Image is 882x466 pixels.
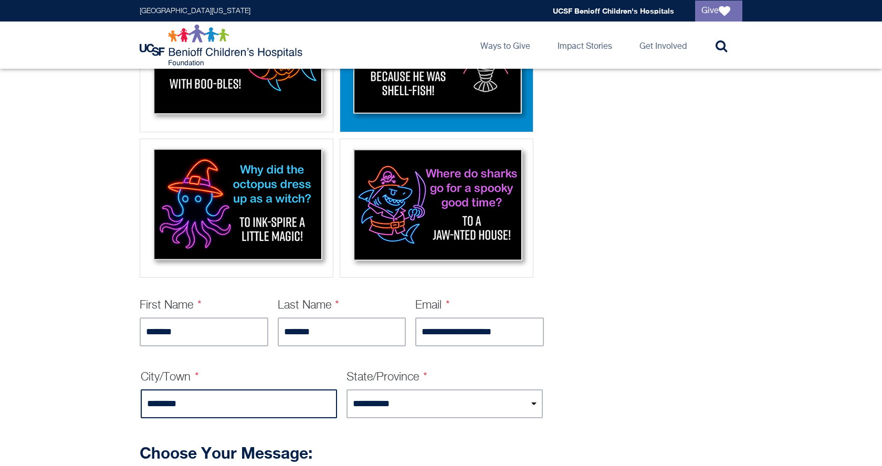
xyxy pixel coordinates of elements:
a: UCSF Benioff Children's Hospitals [553,6,674,15]
label: City/Town [141,372,199,383]
label: Email [415,300,450,311]
a: [GEOGRAPHIC_DATA][US_STATE] [140,7,250,15]
label: First Name [140,300,202,311]
div: Shark [340,139,533,278]
a: Give [695,1,742,22]
strong: Choose Your Message: [140,443,312,462]
a: Impact Stories [549,22,621,69]
img: Logo for UCSF Benioff Children's Hospitals Foundation [140,24,305,66]
div: Octopus [140,139,333,278]
img: Octopus [143,142,330,271]
label: State/Province [346,372,427,383]
a: Get Involved [631,22,695,69]
label: Last Name [278,300,340,311]
img: Shark [343,142,530,271]
a: Ways to Give [472,22,539,69]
